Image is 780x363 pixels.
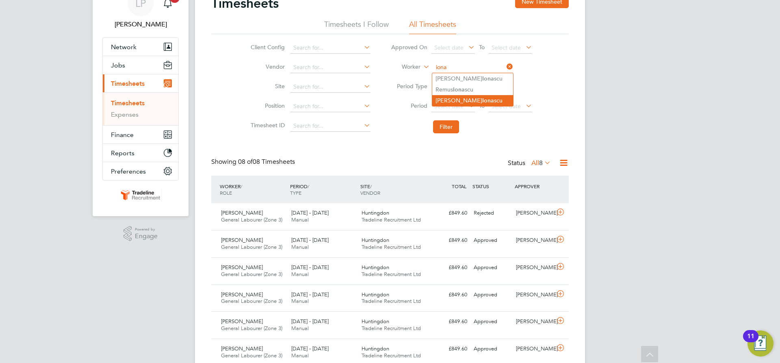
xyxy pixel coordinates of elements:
div: £849.60 [428,315,470,328]
button: Finance [103,126,178,143]
input: Search for... [290,81,370,93]
span: Lauren Pearson [102,20,179,29]
div: Approved [470,342,513,356]
span: VENDOR [360,189,380,196]
span: Manual [291,298,309,304]
span: General Labourer (Zone 3) [221,216,282,223]
span: ROLE [220,189,232,196]
span: [PERSON_NAME] [221,291,263,298]
div: Showing [211,158,297,166]
span: Tradeline Recruitment Ltd [362,243,421,250]
span: General Labourer (Zone 3) [221,271,282,278]
span: General Labourer (Zone 3) [221,325,282,332]
span: Select date [434,44,464,51]
button: Timesheets [103,74,178,92]
span: Powered by [135,226,158,233]
div: [PERSON_NAME] [513,315,555,328]
span: General Labourer (Zone 3) [221,298,282,304]
span: Manual [291,216,309,223]
div: Approved [470,261,513,274]
input: Search for... [290,101,370,112]
span: 08 of [238,158,253,166]
span: TYPE [290,189,301,196]
span: TOTAL [452,183,466,189]
a: Expenses [111,111,139,118]
span: Manual [291,271,309,278]
div: PERIOD [288,179,358,200]
span: Huntingdon [362,237,389,243]
label: Worker [384,63,420,71]
div: STATUS [470,179,513,193]
span: Huntingdon [362,345,389,352]
span: General Labourer (Zone 3) [221,243,282,250]
span: Manual [291,352,309,359]
span: Select date [492,44,521,51]
b: Iona [453,86,465,93]
label: Position [248,102,285,109]
b: Iona [482,75,494,82]
span: To [477,42,487,52]
li: All Timesheets [409,20,456,34]
li: Remus scu [432,84,513,95]
span: Huntingdon [362,264,389,271]
div: [PERSON_NAME] [513,234,555,247]
label: Period Type [391,83,427,90]
span: Finance [111,131,134,139]
span: General Labourer (Zone 3) [221,352,282,359]
div: [PERSON_NAME] [513,342,555,356]
span: 8 [539,159,543,167]
div: £849.60 [428,261,470,274]
div: 11 [747,336,754,347]
button: Preferences [103,162,178,180]
input: Search for... [290,42,370,54]
label: Approved On [391,43,427,51]
span: [PERSON_NAME] [221,209,263,216]
label: Client Config [248,43,285,51]
div: Approved [470,315,513,328]
a: Timesheets [111,99,145,107]
span: [PERSON_NAME] [221,318,263,325]
button: Reports [103,144,178,162]
input: Search for... [290,62,370,73]
span: [PERSON_NAME] [221,345,263,352]
span: 08 Timesheets [238,158,295,166]
span: Tradeline Recruitment Ltd [362,271,421,278]
div: £849.60 [428,234,470,247]
div: APPROVER [513,179,555,193]
div: [PERSON_NAME] [513,288,555,302]
span: Tradeline Recruitment Ltd [362,325,421,332]
span: Tradeline Recruitment Ltd [362,216,421,223]
div: Rejected [470,206,513,220]
span: Timesheets [111,80,145,87]
button: Filter [433,120,459,133]
input: Search for... [433,62,513,73]
span: [DATE] - [DATE] [291,237,329,243]
span: Tradeline Recruitment Ltd [362,352,421,359]
label: Vendor [248,63,285,70]
span: Select date [492,102,521,110]
div: [PERSON_NAME] [513,261,555,274]
input: Search for... [290,120,370,132]
span: [DATE] - [DATE] [291,209,329,216]
span: Engage [135,233,158,240]
span: Jobs [111,61,125,69]
span: Tradeline Recruitment Ltd [362,298,421,304]
span: [DATE] - [DATE] [291,264,329,271]
li: Timesheets I Follow [324,20,389,34]
span: [DATE] - [DATE] [291,318,329,325]
span: Preferences [111,167,146,175]
button: Jobs [103,56,178,74]
span: [PERSON_NAME] [221,264,263,271]
div: £849.60 [428,288,470,302]
span: / [308,183,309,189]
div: Approved [470,288,513,302]
a: Go to home page [102,189,179,202]
b: Iona [482,97,494,104]
li: [PERSON_NAME] scu [432,73,513,84]
div: £849.60 [428,342,470,356]
span: / [240,183,242,189]
img: tradelinerecruitment-logo-retina.png [119,189,162,202]
div: SITE [358,179,429,200]
div: £849.60 [428,206,470,220]
span: Manual [291,325,309,332]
